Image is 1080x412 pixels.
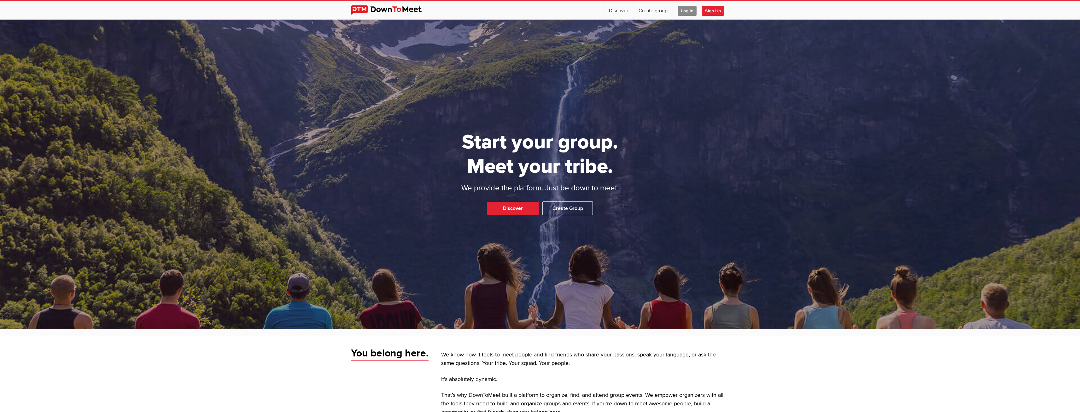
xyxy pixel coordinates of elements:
[351,347,429,361] span: You belong here.
[441,351,729,368] p: We know how it feels to meet people and find friends who share your passions, speak your language...
[633,1,673,20] a: Create group
[702,1,729,20] a: Sign Up
[487,202,539,215] a: Discover
[604,1,633,20] a: Discover
[351,5,431,15] img: DownToMeet
[441,375,729,384] p: It’s absolutely dynamic.
[542,201,593,215] a: Create Group
[678,6,697,16] span: Log In
[673,1,702,20] a: Log In
[702,6,724,16] span: Sign Up
[438,130,643,179] h1: Start your group. Meet your tribe.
